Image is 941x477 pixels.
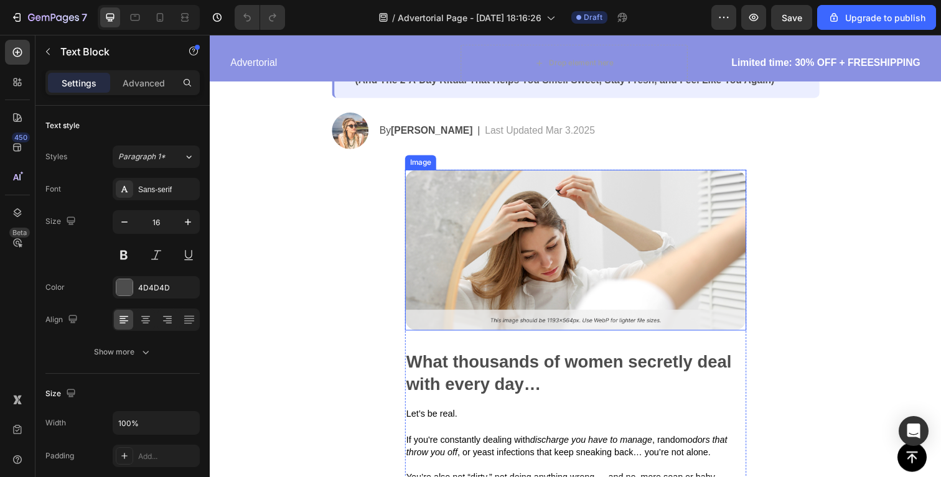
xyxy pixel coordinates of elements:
div: Padding [45,450,74,461]
div: Size [45,213,78,230]
div: Image [202,125,228,136]
img: gempages_556775667568476962-2885d14b-9c81-45f8-b9bf-8ab4274c4145.png [199,138,548,303]
p: 7 [82,10,87,25]
p: Text Block [60,44,166,59]
p: What thousands of women secretly deal with every day… [200,323,546,369]
div: Upgrade to publish [828,11,925,24]
button: Upgrade to publish [817,5,936,30]
span: Paragraph 1* [118,151,166,162]
span: Draft [584,12,602,23]
div: Font [45,183,61,195]
p: | [273,91,276,106]
i: odors that throw you off [200,409,528,432]
input: Auto [113,412,199,434]
div: 450 [12,132,30,142]
button: 7 [5,5,93,30]
div: Color [45,282,65,293]
div: Show more [94,346,152,358]
iframe: Design area [210,35,941,477]
span: Advertorial Page - [DATE] 18:16:26 [398,11,541,24]
div: Size [45,386,78,402]
div: Add... [138,451,197,462]
button: Show more [45,341,200,363]
div: Text style [45,120,80,131]
p: Advanced [123,76,165,90]
p: Last Updated Mar 3.2025 [281,91,393,106]
p: Settings [62,76,96,90]
span: / [392,11,395,24]
div: Styles [45,151,67,162]
div: Beta [9,228,30,238]
div: Open Intercom Messenger [899,416,929,446]
button: Paragraph 1* [113,146,200,168]
span: Save [782,12,802,23]
div: Align [45,312,80,328]
button: Save [771,5,812,30]
div: 4D4D4D [138,282,197,294]
i: discharge you have to manage [327,409,451,419]
div: Undo/Redo [235,5,285,30]
div: Width [45,417,66,428]
span: Let’s be real. [200,382,253,392]
div: Sans-serif [138,184,197,195]
span: If you're constantly dealing with , random , or yeast infections that keep sneaking back… you’re ... [200,409,528,432]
